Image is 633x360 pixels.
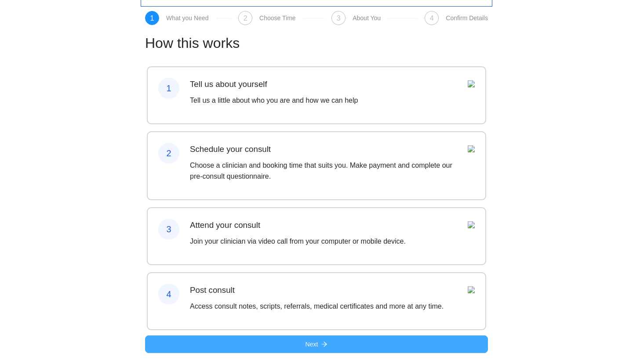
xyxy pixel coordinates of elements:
[244,14,247,22] span: 2
[158,143,179,164] div: 2
[145,335,488,353] button: Nextarrow-right
[190,236,406,247] p: Join your clinician via video call from your computer or mobile device.
[145,32,488,54] h1: How this works
[468,145,475,152] img: Assets%2FWeTelehealthBookingWizard%2FDALL%C2%B7E%202023-02-07%2021.21.44%20-%20minimalist%20blue%...
[468,286,475,293] img: Assets%2FWeTelehealthBookingWizard%2FDALL%C2%B7E%202023-02-07%2022.00.43%20-%20minimalist%20blue%...
[468,80,475,87] img: Assets%2FWeTelehealthBookingWizard%2FDALL%C2%B7E%202023-02-07%2021.19.39%20-%20minimalist%20blue%...
[190,219,406,231] h3: Attend your consult
[259,14,295,22] div: Choose Time
[468,221,475,228] img: Assets%2FWeTelehealthBookingWizard%2FDALL%C2%B7E%202023-02-07%2021.55.47%20-%20minimal%20blue%20i...
[190,78,358,90] h3: Tell us about yourself
[190,143,457,155] h3: Schedule your consult
[190,95,358,106] p: Tell us a little about who you are and how we can help
[190,284,444,296] h3: Post consult
[190,160,457,182] p: Choose a clinician and booking time that suits you. Make payment and complete our pre-consult que...
[158,284,179,305] div: 4
[306,339,318,349] span: Next
[158,219,179,240] div: 3
[166,14,209,22] div: What you Need
[321,341,327,348] span: arrow-right
[158,78,179,99] div: 1
[150,14,154,22] span: 1
[446,14,488,22] div: Confirm Details
[190,301,444,312] p: Access consult notes, scripts, referrals, medical certificates and more at any time.
[430,14,434,22] span: 4
[337,14,341,22] span: 3
[353,14,381,22] div: About You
